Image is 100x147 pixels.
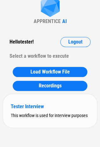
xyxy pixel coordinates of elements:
span: Logout [68,39,83,44]
div: APPRENTICE [34,18,61,24]
div: AI [62,18,67,24]
span: Load Workflow File [30,69,70,74]
button: Load Workflow File [13,67,87,77]
div: Hello tester ! [10,37,34,47]
button: Logout [60,37,90,47]
div: Select a workflow to execute [10,51,90,61]
span: Recordings [39,83,62,88]
div: Tester Interview [11,103,89,109]
div: This workflow is used for interview purposes [11,113,89,118]
button: Recordings [13,81,87,91]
